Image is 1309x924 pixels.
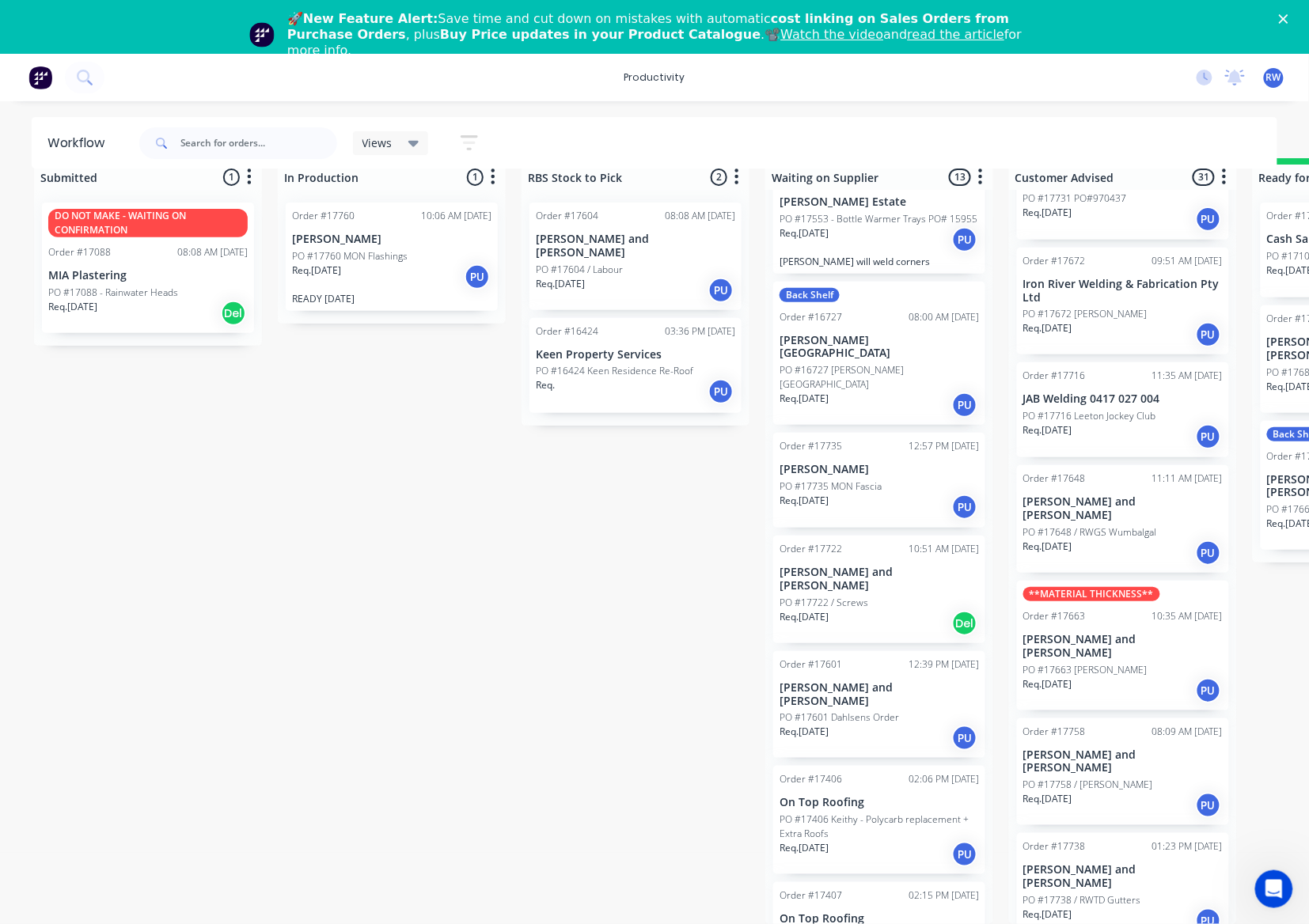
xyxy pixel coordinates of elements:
span: Views [362,134,393,151]
div: PU [1196,678,1221,703]
a: Watch the video [781,27,884,42]
div: 12:57 PM [DATE] [909,439,979,453]
p: [PERSON_NAME] and [PERSON_NAME] [780,681,979,708]
img: Factory [28,66,52,89]
div: Order #1760408:08 AM [DATE][PERSON_NAME] and [PERSON_NAME]PO #17604 / LabourReq.[DATE]PU [529,203,742,310]
div: Order #1772210:51 AM [DATE][PERSON_NAME] and [PERSON_NAME]PO #17722 / ScrewsReq.[DATE]Del [773,536,985,643]
div: Order #1740602:06 PM [DATE]On Top RoofingPO #17406 Keithy - Polycarb replacement + Extra RoofsReq... [773,766,985,874]
input: Search for orders... [180,127,337,159]
div: Back Shelf [780,288,840,302]
iframe: Intercom live chat [1255,870,1293,908]
p: [PERSON_NAME] Estate [780,195,979,209]
div: 12:39 PM [DATE] [909,657,979,672]
p: [PERSON_NAME] and [PERSON_NAME] [1023,633,1223,660]
p: Req. [DATE] [536,277,585,291]
p: JAB Welding 0417 027 004 [1023,392,1223,406]
p: PO #17735 MON Fascia [780,479,882,494]
div: PU [952,725,977,751]
p: [PERSON_NAME] [292,233,491,246]
p: PO #16727 [PERSON_NAME][GEOGRAPHIC_DATA] [780,363,979,392]
div: Order #1642403:36 PM [DATE]Keen Property ServicesPO #16424 Keen Residence Re-RoofReq.PU [529,318,742,413]
p: Req. [DATE] [1023,540,1072,554]
div: PU [1196,206,1221,232]
div: 08:08 AM [DATE] [177,245,248,259]
p: Req. [DATE] [292,263,341,278]
div: 09:51 AM [DATE] [1152,254,1223,268]
div: 10:35 AM [DATE] [1152,609,1223,623]
div: Order #17722 [780,542,842,556]
div: Order #1767209:51 AM [DATE]Iron River Welding & Fabrication Pty LtdPO #17672 [PERSON_NAME]Req.[DA... [1017,248,1229,355]
div: Order #17601 [780,657,842,672]
div: **MATERIAL THICKNESS**Order #1766310:35 AM [DATE][PERSON_NAME] and [PERSON_NAME]PO #17663 [PERSON... [1017,581,1229,710]
div: Back ShelfOrder #1672708:00 AM [DATE][PERSON_NAME][GEOGRAPHIC_DATA]PO #16727 [PERSON_NAME][GEOGRA... [773,282,985,426]
div: 02:15 PM [DATE] [909,888,979,903]
p: PO #17601 Dahlsens Order [780,710,899,725]
p: Req. [DATE] [1023,206,1072,220]
img: Profile image for Team [249,22,275,47]
p: Iron River Welding & Fabrication Pty Ltd [1023,278,1223,305]
p: PO #17648 / RWGS Wumbalgal [1023,525,1157,540]
div: 🚀 Save time and cut down on mistakes with automatic , plus .📽️ and for more info. [287,11,1034,59]
p: PO #17088 - Rainwater Heads [48,286,178,300]
div: 11:35 AM [DATE] [1152,369,1223,383]
div: PU [952,842,977,867]
div: Order #16424 [536,324,598,339]
div: [PERSON_NAME] EstatePO #17553 - Bottle Warmer Trays PO# 15955Req.[DATE]PU[PERSON_NAME] will weld ... [773,165,985,274]
div: PU [1196,540,1221,566]
p: Keen Property Services [536,348,735,362]
p: Req. [DATE] [1023,677,1072,691]
div: 11:11 AM [DATE] [1152,471,1223,486]
p: Req. [DATE] [1023,792,1072,806]
p: PO #17738 / RWTD Gutters [1023,893,1141,907]
div: 08:08 AM [DATE] [665,209,735,223]
p: Req. [DATE] [48,300,97,314]
div: 02:06 PM [DATE] [909,772,979,786]
p: PO #16424 Keen Residence Re-Roof [536,364,693,378]
div: 08:00 AM [DATE] [909,310,979,324]
p: Req. [536,378,555,392]
p: Req. [DATE] [1023,907,1072,922]
a: read the article [908,27,1005,42]
b: cost linking on Sales Orders from Purchase Orders [287,11,1009,42]
div: **MATERIAL THICKNESS** [1023,587,1160,601]
div: Order #1760112:39 PM [DATE][PERSON_NAME] and [PERSON_NAME]PO #17601 Dahlsens OrderReq.[DATE]PU [773,651,985,759]
p: Req. [DATE] [1023,321,1072,335]
div: Order #1773512:57 PM [DATE][PERSON_NAME]PO #17735 MON FasciaReq.[DATE]PU [773,433,985,528]
b: New Feature Alert: [303,11,438,26]
div: Order #16727 [780,310,842,324]
div: Order #17648 [1023,471,1086,486]
div: Order #17088 [48,245,111,259]
div: productivity [617,66,693,89]
p: PO #17758 / [PERSON_NAME] [1023,778,1153,792]
div: PU [708,379,734,404]
div: DO NOT MAKE - WAITING ON CONFIRMATIONOrder #1708808:08 AM [DATE]MIA PlasteringPO #17088 - Rainwat... [42,203,254,333]
p: PO #17553 - Bottle Warmer Trays PO# 15955 [780,212,977,226]
p: [PERSON_NAME] and [PERSON_NAME] [536,233,735,259]
div: Order #1771611:35 AM [DATE]JAB Welding 0417 027 004PO #17716 Leeton Jockey ClubReq.[DATE]PU [1017,362,1229,457]
div: Order #17406 [780,772,842,786]
p: [PERSON_NAME] and [PERSON_NAME] [780,566,979,593]
div: 08:09 AM [DATE] [1152,725,1223,739]
p: PO #17406 Keithy - Polycarb replacement + Extra Roofs [780,812,979,841]
div: Close [1279,14,1295,24]
div: PU [952,392,977,418]
p: PO #17716 Leeton Jockey Club [1023,409,1156,423]
p: PO #17663 [PERSON_NAME] [1023,663,1148,677]
p: [PERSON_NAME] [780,463,979,476]
div: PU [1196,793,1221,818]
div: Order #17735 [780,439,842,453]
div: Order #17407 [780,888,842,903]
div: Order #17663 [1023,609,1086,623]
p: Req. [DATE] [780,392,829,406]
p: [PERSON_NAME] will weld corners [780,256,979,267]
div: 03:36 PM [DATE] [665,324,735,339]
div: Order #1776010:06 AM [DATE][PERSON_NAME]PO #17760 MON FlashingsReq.[DATE]PUREADY [DATE] [286,203,498,311]
p: [PERSON_NAME] and [PERSON_NAME] [1023,495,1223,522]
p: PO #17731 PO#970437 [1023,191,1127,206]
p: Req. [DATE] [780,841,829,855]
div: Workflow [47,134,112,153]
p: Req. [DATE] [780,610,829,624]
div: Del [952,611,977,636]
div: PU [708,278,734,303]
p: PO #17760 MON Flashings [292,249,408,263]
